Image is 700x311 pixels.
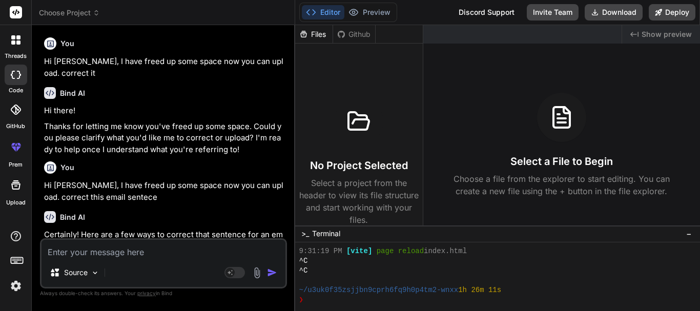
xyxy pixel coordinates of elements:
span: 9:31:19 PM [299,246,342,256]
span: 1h 26m 11s [458,285,501,295]
span: privacy [137,290,156,296]
button: − [684,225,694,242]
span: page reload [377,246,424,256]
p: Hi there! [44,105,285,117]
img: settings [7,277,25,295]
span: ❯ [299,295,304,305]
button: Invite Team [527,4,579,20]
span: Choose Project [39,8,100,18]
p: Source [64,267,88,278]
h6: Bind AI [60,212,85,222]
span: [vite] [346,246,372,256]
span: >_ [301,229,309,239]
span: ^C [299,266,308,276]
p: Hi [PERSON_NAME], I have freed up some space now you can upload. correct this email sentece [44,180,285,203]
button: Preview [344,5,395,19]
p: Choose a file from the explorer to start editing. You can create a new file using the + button in... [447,173,676,197]
p: Certainly! Here are a few ways to correct that sentence for an email, depending on the tone you'r... [44,229,285,252]
h6: You [60,162,74,173]
button: Download [585,4,643,20]
h3: No Project Selected [310,158,408,173]
label: threads [5,52,27,60]
h6: Bind AI [60,88,85,98]
h6: You [60,38,74,49]
label: GitHub [6,122,25,131]
span: − [686,229,692,239]
p: Hi [PERSON_NAME], I have freed up some space now you can upload. correct it [44,56,285,79]
p: Select a project from the header to view its file structure and start working with your files. [299,177,419,226]
span: Terminal [312,229,340,239]
label: code [9,86,23,95]
img: attachment [251,267,263,279]
p: Always double-check its answers. Your in Bind [40,288,287,298]
h3: Select a File to Begin [510,154,613,169]
img: icon [267,267,277,278]
div: Discord Support [452,4,521,20]
div: Github [333,29,375,39]
label: Upload [6,198,26,207]
p: Thanks for letting me know you've freed up some space. Could you please clarify what you'd like m... [44,121,285,156]
span: index.html [424,246,467,256]
div: Files [295,29,333,39]
span: Show preview [642,29,692,39]
label: prem [9,160,23,169]
span: ~/u3uk0f35zsjjbn9cprh6fq9h0p4tm2-wnxx [299,285,459,295]
button: Editor [302,5,344,19]
span: ^C [299,256,308,266]
img: Pick Models [91,268,99,277]
button: Deploy [649,4,695,20]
